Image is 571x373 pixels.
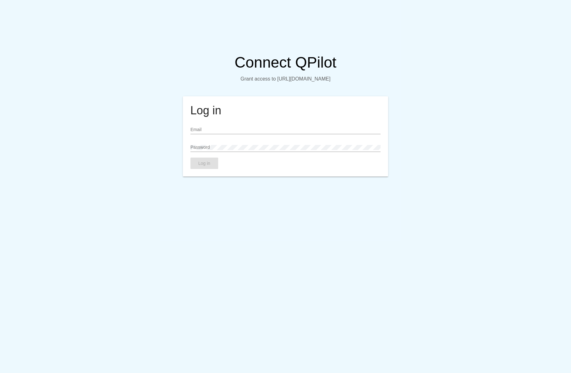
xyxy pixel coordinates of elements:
[198,161,210,166] span: Log in
[183,76,388,82] p: Grant access to [URL][DOMAIN_NAME]
[183,54,388,71] h1: Connect QPilot
[190,104,381,117] h2: Log in
[190,127,381,132] input: Email
[190,158,218,169] button: Log in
